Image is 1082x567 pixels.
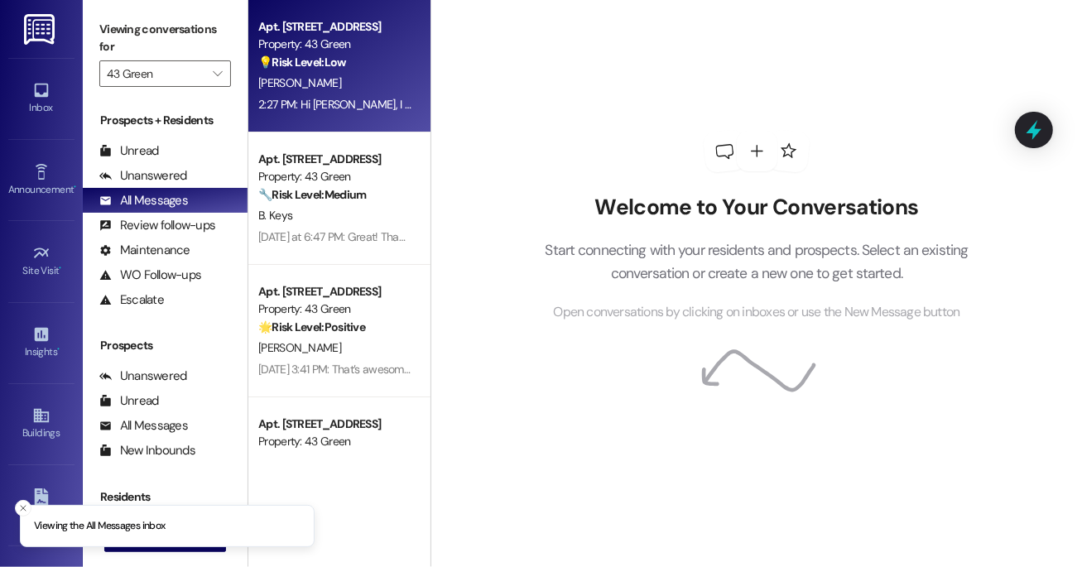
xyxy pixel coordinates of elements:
[99,242,190,259] div: Maintenance
[520,238,993,286] p: Start connecting with your residents and prospects. Select an existing conversation or create a n...
[34,519,166,534] p: Viewing the All Messages inbox
[258,433,411,450] div: Property: 43 Green
[99,417,188,435] div: All Messages
[83,337,248,354] div: Prospects
[57,344,60,355] span: •
[8,76,75,121] a: Inbox
[99,392,159,410] div: Unread
[258,340,341,355] span: [PERSON_NAME]
[520,195,993,221] h2: Welcome to Your Conversations
[258,18,411,36] div: Apt. [STREET_ADDRESS]
[99,142,159,160] div: Unread
[8,320,75,365] a: Insights •
[258,36,411,53] div: Property: 43 Green
[553,302,959,323] span: Open conversations by clicking on inboxes or use the New Message button
[99,192,188,209] div: All Messages
[99,217,215,234] div: Review follow-ups
[258,283,411,300] div: Apt. [STREET_ADDRESS]
[258,320,365,334] strong: 🌟 Risk Level: Positive
[60,262,62,274] span: •
[258,300,411,318] div: Property: 43 Green
[99,442,195,459] div: New Inbounds
[8,401,75,446] a: Buildings
[258,416,411,433] div: Apt. [STREET_ADDRESS]
[107,60,204,87] input: All communities
[258,168,411,185] div: Property: 43 Green
[99,267,201,284] div: WO Follow-ups
[213,67,222,80] i: 
[258,187,366,202] strong: 🔧 Risk Level: Medium
[99,368,187,385] div: Unanswered
[258,55,346,70] strong: 💡 Risk Level: Low
[99,167,187,185] div: Unanswered
[24,14,58,45] img: ResiDesk Logo
[83,488,248,506] div: Residents
[8,239,75,284] a: Site Visit •
[99,17,231,60] label: Viewing conversations for
[258,208,292,223] span: B. Keys
[258,151,411,168] div: Apt. [STREET_ADDRESS]
[83,112,248,129] div: Prospects + Residents
[15,500,31,517] button: Close toast
[258,75,341,90] span: [PERSON_NAME]
[74,181,76,193] span: •
[99,291,164,309] div: Escalate
[8,483,75,528] a: Leads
